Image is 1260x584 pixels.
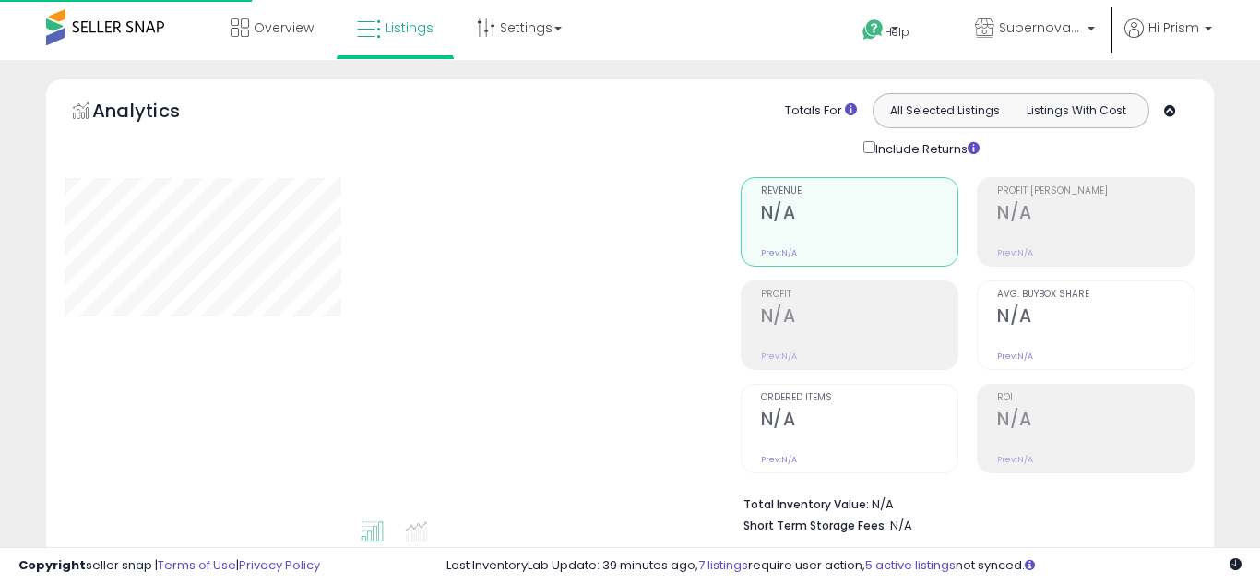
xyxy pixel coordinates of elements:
[761,202,958,227] h2: N/A
[761,290,958,300] span: Profit
[997,409,1195,434] h2: N/A
[761,305,958,330] h2: N/A
[239,556,320,574] a: Privacy Policy
[743,518,887,533] b: Short Term Storage Fees:
[1010,99,1143,123] button: Listings With Cost
[446,557,1242,575] div: Last InventoryLab Update: 39 minutes ago, require user action, not synced.
[761,351,797,362] small: Prev: N/A
[785,102,857,120] div: Totals For
[761,393,958,403] span: Ordered Items
[997,202,1195,227] h2: N/A
[386,18,434,37] span: Listings
[158,556,236,574] a: Terms of Use
[997,393,1195,403] span: ROI
[743,492,1182,514] li: N/A
[1124,18,1212,60] a: Hi Prism
[997,454,1033,465] small: Prev: N/A
[743,496,869,512] b: Total Inventory Value:
[761,186,958,197] span: Revenue
[18,557,320,575] div: seller snap | |
[997,186,1195,197] span: Profit [PERSON_NAME]
[997,290,1195,300] span: Avg. Buybox Share
[997,351,1033,362] small: Prev: N/A
[862,18,885,42] i: Get Help
[865,556,956,574] a: 5 active listings
[761,247,797,258] small: Prev: N/A
[761,454,797,465] small: Prev: N/A
[878,99,1011,123] button: All Selected Listings
[999,18,1082,37] span: Supernova Co.
[890,517,912,534] span: N/A
[997,305,1195,330] h2: N/A
[761,409,958,434] h2: N/A
[1025,559,1035,571] i: Click here to read more about un-synced listings.
[1148,18,1199,37] span: Hi Prism
[848,5,945,60] a: Help
[18,556,86,574] strong: Copyright
[850,137,1002,159] div: Include Returns
[698,556,748,574] a: 7 listings
[254,18,314,37] span: Overview
[92,98,216,128] h5: Analytics
[997,247,1033,258] small: Prev: N/A
[885,24,909,40] span: Help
